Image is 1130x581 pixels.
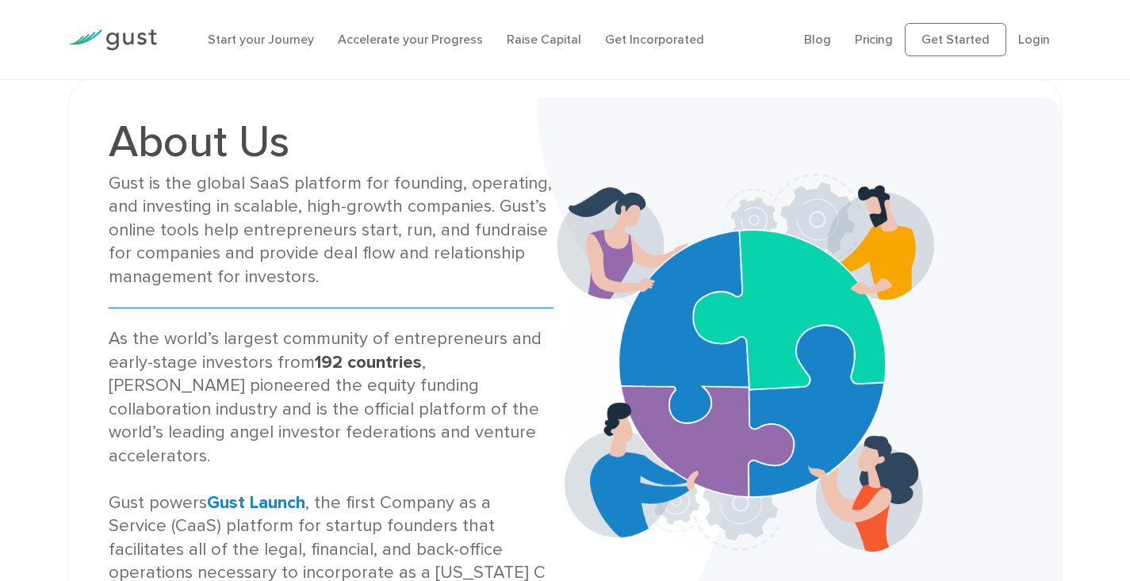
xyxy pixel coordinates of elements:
div: Gust is the global SaaS platform for founding, operating, and investing in scalable, high-growth ... [109,172,553,289]
strong: 192 countries [315,352,422,373]
img: Gust Logo [68,29,157,51]
a: Blog [804,32,831,47]
a: Start your Journey [208,32,314,47]
a: Get Incorporated [605,32,704,47]
a: Accelerate your Progress [338,32,483,47]
a: Get Started [905,23,1006,56]
a: Gust Launch [207,492,305,513]
a: Login [1018,32,1050,47]
h1: About Us [109,120,553,164]
a: Pricing [855,32,893,47]
a: Raise Capital [507,32,581,47]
